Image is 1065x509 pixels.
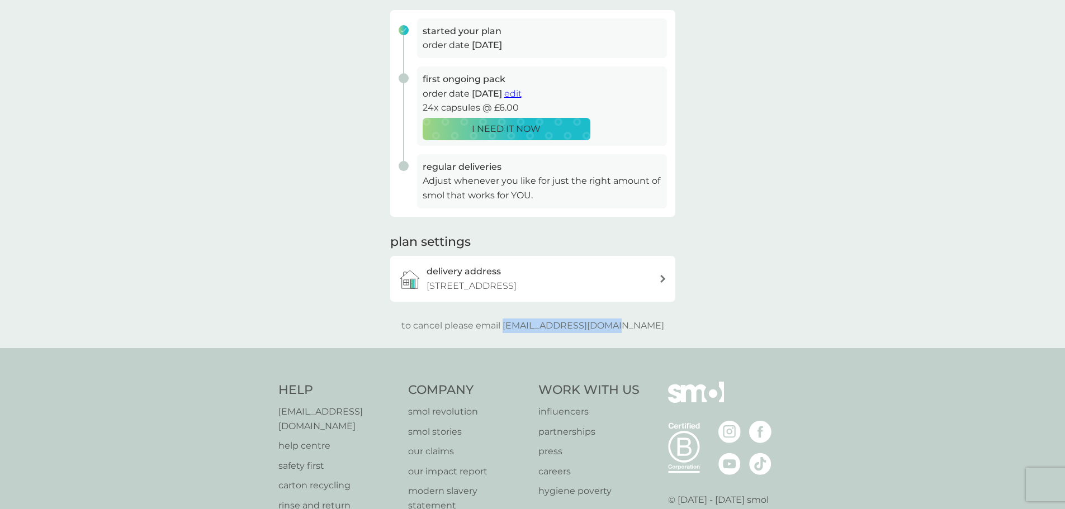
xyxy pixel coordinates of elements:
img: visit the smol Instagram page [718,421,741,443]
a: smol revolution [408,405,527,419]
p: I NEED IT NOW [472,122,541,136]
h4: Work With Us [538,382,640,399]
p: Adjust whenever you like for just the right amount of smol that works for YOU. [423,174,661,202]
span: edit [504,88,522,99]
h3: started your plan [423,24,661,39]
a: influencers [538,405,640,419]
a: smol stories [408,425,527,439]
p: [STREET_ADDRESS] [427,279,517,293]
h3: delivery address [427,264,501,279]
a: partnerships [538,425,640,439]
a: carton recycling [278,478,397,493]
a: hygiene poverty [538,484,640,498]
p: 24x capsules @ £6.00 [423,101,661,115]
h4: Company [408,382,527,399]
h3: regular deliveries [423,160,661,174]
a: our claims [408,444,527,459]
img: visit the smol Facebook page [749,421,771,443]
span: [DATE] [472,40,502,50]
a: safety first [278,459,397,473]
p: order date [423,38,661,53]
a: delivery address[STREET_ADDRESS] [390,256,675,301]
a: [EMAIL_ADDRESS][DOMAIN_NAME] [278,405,397,433]
button: I NEED IT NOW [423,118,590,140]
span: [DATE] [472,88,502,99]
img: visit the smol Youtube page [718,453,741,475]
h3: first ongoing pack [423,72,661,87]
button: edit [504,87,522,101]
h2: plan settings [390,234,471,251]
a: press [538,444,640,459]
p: to cancel please email [EMAIL_ADDRESS][DOMAIN_NAME] [401,318,664,333]
h4: Help [278,382,397,399]
img: visit the smol Tiktok page [749,453,771,475]
p: order date [423,87,661,101]
a: our impact report [408,464,527,479]
img: smol [668,382,724,420]
a: help centre [278,439,397,453]
a: careers [538,464,640,479]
